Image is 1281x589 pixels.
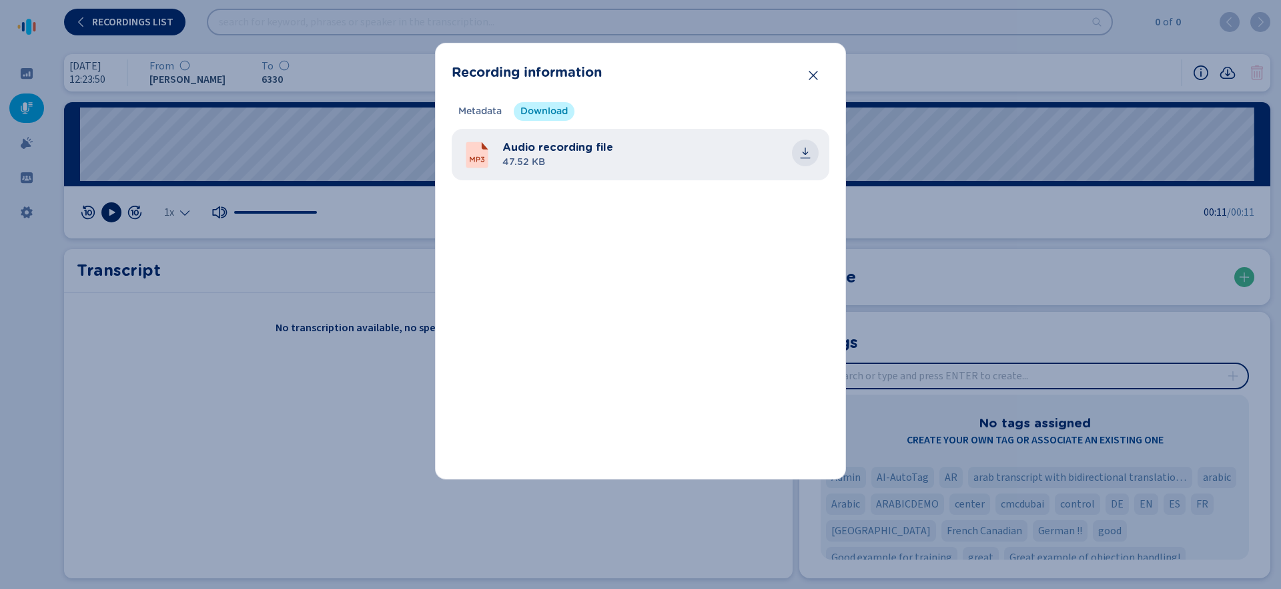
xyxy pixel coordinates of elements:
[502,140,613,156] span: Audio recording file
[462,140,492,170] svg: MP3File
[799,146,812,160] div: Download file
[800,62,827,89] button: Close
[452,59,829,86] header: Recording information
[799,146,812,160] svg: download
[458,105,502,118] span: Metadata
[502,156,613,170] span: 47.52 KB
[792,140,819,166] button: common.download
[502,140,819,170] div: audio_20220914_122350_AhmedAntar-6330.mp3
